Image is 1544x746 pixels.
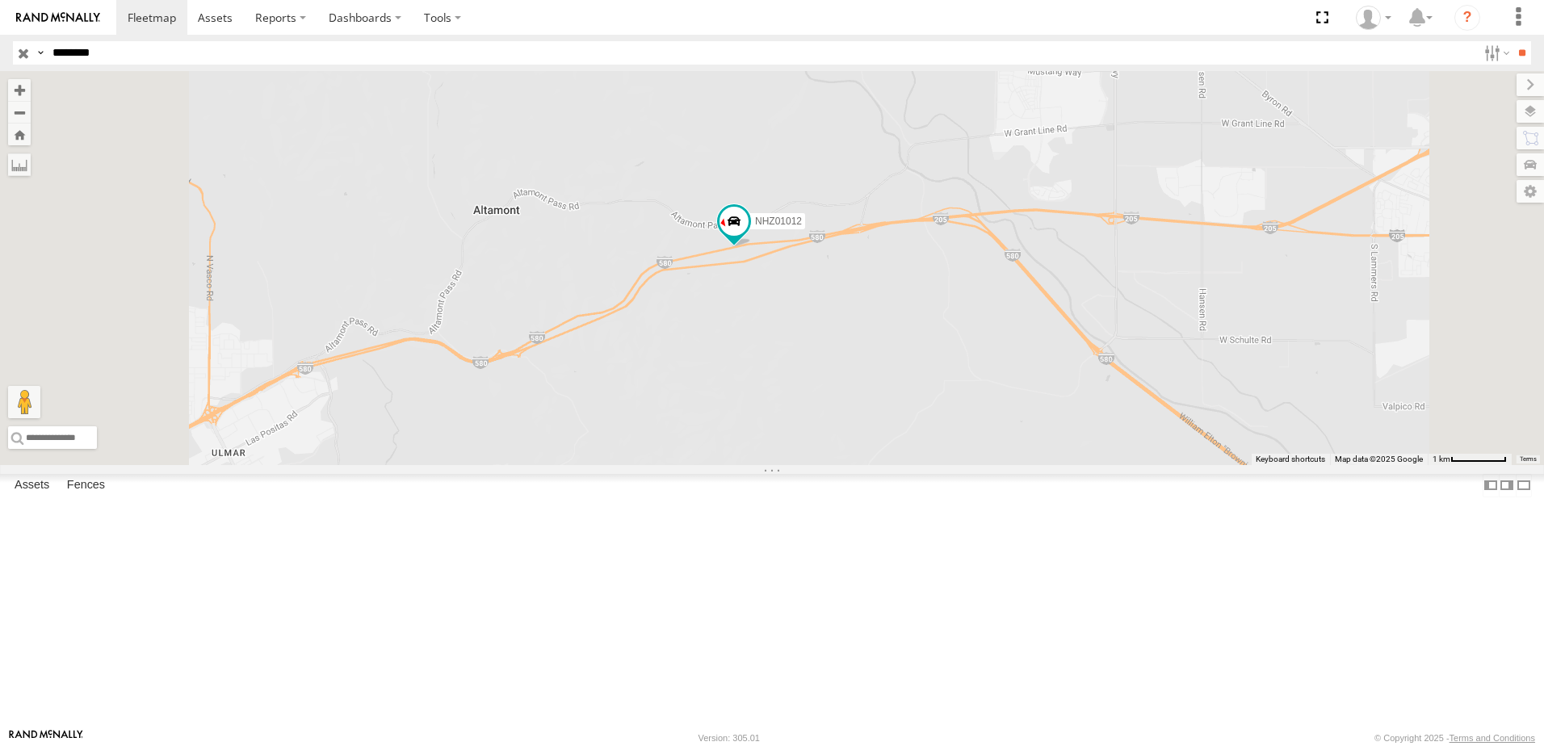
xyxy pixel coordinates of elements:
[16,12,100,23] img: rand-logo.svg
[9,730,83,746] a: Visit our Website
[59,474,113,497] label: Fences
[8,153,31,176] label: Measure
[755,216,802,227] span: NHZ01012
[1374,733,1535,743] div: © Copyright 2025 -
[6,474,57,497] label: Assets
[1483,474,1499,497] label: Dock Summary Table to the Left
[1256,454,1325,465] button: Keyboard shortcuts
[1335,455,1423,463] span: Map data ©2025 Google
[1454,5,1480,31] i: ?
[1433,455,1450,463] span: 1 km
[1450,733,1535,743] a: Terms and Conditions
[1428,454,1512,465] button: Map Scale: 1 km per 66 pixels
[1478,41,1513,65] label: Search Filter Options
[8,124,31,145] button: Zoom Home
[34,41,47,65] label: Search Query
[1350,6,1397,30] div: Zulema McIntosch
[1517,180,1544,203] label: Map Settings
[8,386,40,418] button: Drag Pegman onto the map to open Street View
[8,79,31,101] button: Zoom in
[1516,474,1532,497] label: Hide Summary Table
[699,733,760,743] div: Version: 305.01
[1499,474,1515,497] label: Dock Summary Table to the Right
[8,101,31,124] button: Zoom out
[1520,456,1537,463] a: Terms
